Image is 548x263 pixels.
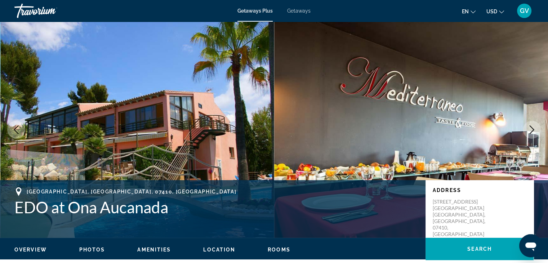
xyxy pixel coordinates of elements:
span: Overview [14,247,47,253]
button: Overview [14,246,47,253]
span: [GEOGRAPHIC_DATA], [GEOGRAPHIC_DATA], 07410, [GEOGRAPHIC_DATA] [27,189,236,195]
button: Change language [462,6,476,17]
button: Location [203,246,235,253]
span: en [462,9,469,14]
a: Travorium [14,1,86,20]
button: Previous image [7,121,25,139]
button: Change currency [486,6,504,17]
iframe: Button to launch messaging window [519,234,542,257]
a: Getaways [287,8,311,14]
span: GV [520,7,529,14]
p: [STREET_ADDRESS] [GEOGRAPHIC_DATA] [GEOGRAPHIC_DATA], [GEOGRAPHIC_DATA], 07410, [GEOGRAPHIC_DATA] [433,199,490,237]
button: User Menu [515,3,534,18]
span: USD [486,9,497,14]
a: Getaways Plus [237,8,273,14]
span: Location [203,247,235,253]
button: Amenities [137,246,171,253]
span: Photos [79,247,105,253]
p: Address [433,187,526,193]
button: Next image [523,121,541,139]
h1: EDO at Ona Aucanada [14,198,418,217]
span: Amenities [137,247,171,253]
button: Search [426,238,534,260]
span: Rooms [268,247,290,253]
button: Rooms [268,246,290,253]
button: Photos [79,246,105,253]
span: Search [467,246,492,252]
